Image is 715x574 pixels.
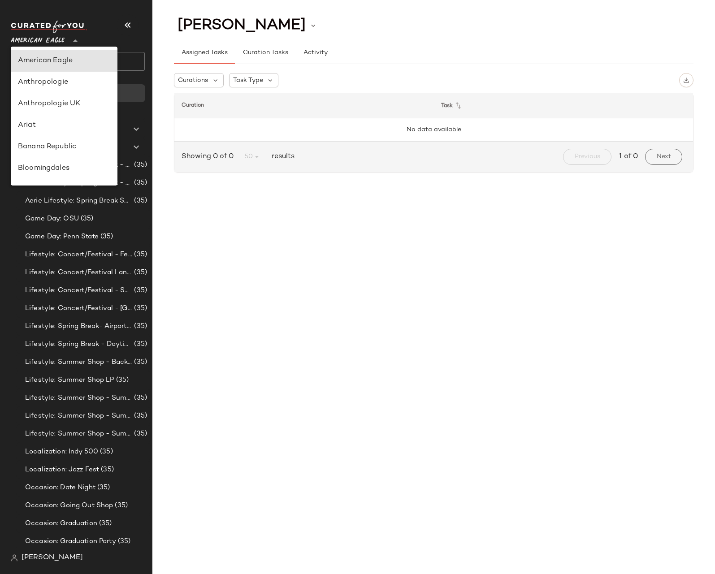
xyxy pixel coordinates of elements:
[25,375,114,385] span: Lifestyle: Summer Shop LP
[25,214,79,224] span: Game Day: OSU
[18,99,110,109] div: Anthropologie UK
[182,151,237,162] span: Showing 0 of 0
[178,76,208,85] span: Curations
[25,536,116,547] span: Occasion: Graduation Party
[181,49,228,56] span: Assigned Tasks
[233,76,263,85] span: Task Type
[25,393,132,403] span: Lifestyle: Summer Shop - Summer Abroad
[132,393,147,403] span: (35)
[114,375,129,385] span: (35)
[132,303,147,314] span: (35)
[95,483,110,493] span: (35)
[18,56,110,66] div: American Eagle
[178,17,306,34] span: [PERSON_NAME]
[18,142,110,152] div: Banana Republic
[683,77,689,83] img: svg%3e
[25,518,97,529] span: Occasion: Graduation
[99,232,113,242] span: (35)
[11,30,65,47] span: American Eagle
[25,196,132,206] span: Aerie Lifestyle: Spring Break Swimsuits Landing Page
[132,285,147,296] span: (35)
[18,163,110,174] div: Bloomingdales
[11,21,87,33] img: cfy_white_logo.C9jOOHJF.svg
[79,214,94,224] span: (35)
[18,77,110,88] div: Anthropologie
[25,303,132,314] span: Lifestyle: Concert/Festival - [GEOGRAPHIC_DATA]
[132,339,147,350] span: (35)
[25,429,132,439] span: Lifestyle: Summer Shop - Summer Study Sessions
[22,552,83,563] span: [PERSON_NAME]
[242,49,288,56] span: Curation Tasks
[25,501,113,511] span: Occasion: Going Out Shop
[116,536,131,547] span: (35)
[113,501,128,511] span: (35)
[645,149,682,165] button: Next
[25,411,132,421] span: Lifestyle: Summer Shop - Summer Internship
[132,160,147,170] span: (35)
[25,232,99,242] span: Game Day: Penn State
[98,447,113,457] span: (35)
[25,339,132,350] span: Lifestyle: Spring Break - Daytime Casual
[25,285,132,296] span: Lifestyle: Concert/Festival - Sporty
[99,465,114,475] span: (35)
[268,151,295,162] span: results
[132,178,147,188] span: (35)
[25,447,98,457] span: Localization: Indy 500
[132,196,147,206] span: (35)
[174,118,693,142] td: No data available
[11,554,18,561] img: svg%3e
[25,321,132,332] span: Lifestyle: Spring Break- Airport Style
[132,250,147,260] span: (35)
[132,268,147,278] span: (35)
[11,47,117,186] div: undefined-list
[132,429,147,439] span: (35)
[174,93,434,118] th: Curation
[656,153,671,160] span: Next
[25,483,95,493] span: Occasion: Date Night
[25,357,132,367] span: Lifestyle: Summer Shop - Back to School Essentials
[132,411,147,421] span: (35)
[25,268,132,278] span: Lifestyle: Concert/Festival Landing Page
[434,93,693,118] th: Task
[303,49,328,56] span: Activity
[132,357,147,367] span: (35)
[25,250,132,260] span: Lifestyle: Concert/Festival - Femme
[25,465,99,475] span: Localization: Jazz Fest
[18,120,110,131] div: Ariat
[619,151,638,162] span: 1 of 0
[18,185,110,195] div: Candidates: Revolve Clone
[132,321,147,332] span: (35)
[97,518,112,529] span: (35)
